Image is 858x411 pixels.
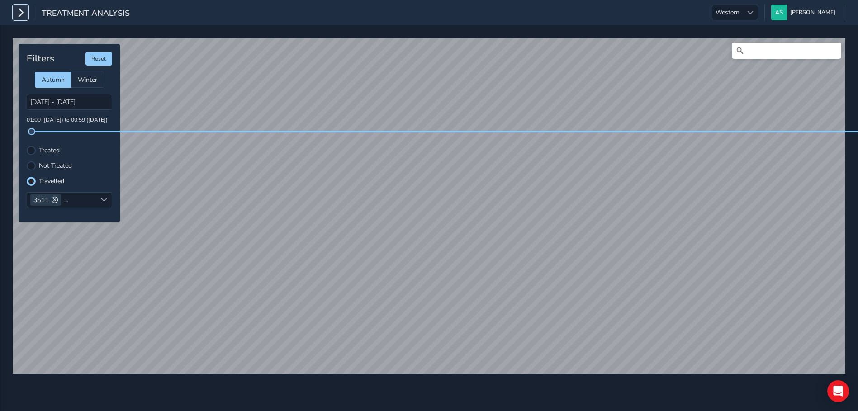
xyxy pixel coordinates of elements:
span: [PERSON_NAME] [790,5,835,20]
span: Autumn [42,76,65,84]
button: Reset [85,52,112,66]
button: [PERSON_NAME] [771,5,839,20]
label: Travelled [39,178,64,184]
p: 01:00 ([DATE]) to 00:59 ([DATE]) [27,116,112,124]
span: 3S12 [67,196,82,204]
span: Winter [78,76,97,84]
h4: Filters [27,53,54,64]
img: diamond-layout [771,5,787,20]
label: Not Treated [39,163,72,169]
input: Search [732,43,841,59]
div: Winter [71,72,104,88]
span: Western [712,5,743,20]
label: Treated [39,147,60,154]
div: Autumn [35,72,71,88]
span: Treatment Analysis [42,8,130,20]
canvas: Map [13,38,845,381]
span: 3S11 [33,196,48,204]
div: Open Intercom Messenger [827,380,849,402]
